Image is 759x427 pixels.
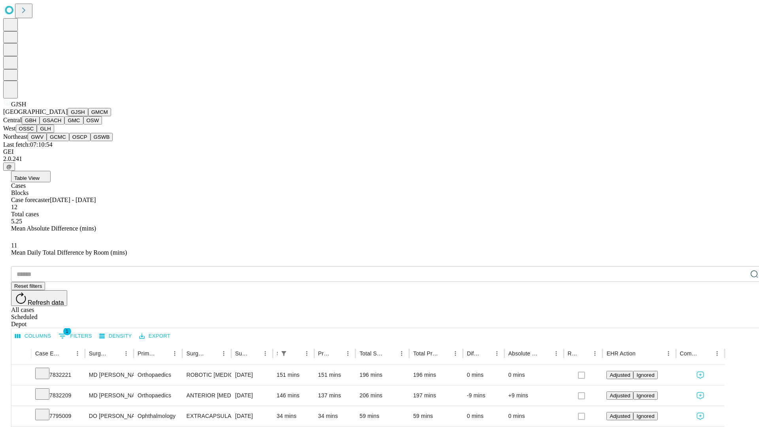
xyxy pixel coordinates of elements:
div: 0 mins [467,365,500,385]
button: Menu [663,348,674,359]
div: MD [PERSON_NAME] [PERSON_NAME] Md [89,385,130,406]
div: Surgery Date [235,350,248,357]
div: 151 mins [277,365,310,385]
span: Mean Absolute Difference (mins) [11,225,96,232]
button: Menu [396,348,407,359]
div: Ophthalmology [138,406,178,426]
button: GMCM [88,108,111,116]
div: EHR Action [606,350,635,357]
button: Reset filters [11,282,45,290]
div: 7795009 [35,406,81,426]
div: Orthopaedics [138,365,178,385]
span: Case forecaster [11,196,50,203]
div: Total Predicted Duration [413,350,438,357]
span: Last fetch: 07:10:54 [3,141,53,148]
button: Menu [712,348,723,359]
button: Menu [260,348,271,359]
span: Central [3,117,22,123]
span: [DATE] - [DATE] [50,196,96,203]
button: GMC [64,116,83,125]
button: Sort [385,348,396,359]
button: Sort [331,348,342,359]
div: 196 mins [413,365,459,385]
div: 0 mins [508,406,560,426]
button: Show filters [57,330,94,342]
button: Density [97,330,134,342]
button: GBH [22,116,40,125]
button: Menu [121,348,132,359]
button: Menu [551,348,562,359]
button: Menu [342,348,353,359]
div: Resolved in EHR [568,350,578,357]
span: 1 [63,327,71,335]
button: Table View [11,171,51,182]
button: Ignored [633,371,657,379]
div: Primary Service [138,350,157,357]
div: 0 mins [467,406,500,426]
div: 197 mins [413,385,459,406]
button: OSW [83,116,102,125]
span: West [3,125,16,132]
button: Adjusted [606,371,633,379]
span: Adjusted [610,372,630,378]
button: Select columns [13,330,53,342]
button: Menu [169,348,180,359]
button: Ignored [633,412,657,420]
div: Comments [680,350,700,357]
span: Total cases [11,211,39,217]
button: Sort [61,348,72,359]
div: ANTERIOR [MEDICAL_DATA] TOTAL HIP [186,385,227,406]
button: Menu [301,348,312,359]
span: Refresh data [28,299,64,306]
button: Expand [15,410,27,423]
div: 146 mins [277,385,310,406]
span: 5.25 [11,218,22,225]
button: Sort [110,348,121,359]
div: 2.0.241 [3,155,756,162]
button: Sort [158,348,169,359]
div: Surgery Name [186,350,206,357]
span: Adjusted [610,413,630,419]
div: Scheduled In Room Duration [277,350,278,357]
div: Surgeon Name [89,350,109,357]
span: Ignored [636,372,654,378]
div: 34 mins [277,406,310,426]
div: 137 mins [318,385,352,406]
div: 0 mins [508,365,560,385]
span: Northeast [3,133,28,140]
button: Show filters [278,348,289,359]
div: EXTRACAPSULAR CATARACT REMOVAL WITH [MEDICAL_DATA] [186,406,227,426]
button: Adjusted [606,412,633,420]
div: MD [PERSON_NAME] [PERSON_NAME] Md [89,365,130,385]
span: Ignored [636,413,654,419]
button: Sort [249,348,260,359]
div: Absolute Difference [508,350,539,357]
button: Ignored [633,391,657,400]
div: Total Scheduled Duration [359,350,384,357]
button: Menu [218,348,229,359]
div: 196 mins [359,365,405,385]
span: Mean Daily Total Difference by Room (mins) [11,249,127,256]
button: Expand [15,368,27,382]
span: Ignored [636,393,654,399]
div: [DATE] [235,365,269,385]
button: GSWB [91,133,113,141]
div: Orthopaedics [138,385,178,406]
div: Case Epic Id [35,350,60,357]
span: [GEOGRAPHIC_DATA] [3,108,68,115]
button: Sort [700,348,712,359]
div: 59 mins [413,406,459,426]
button: Sort [207,348,218,359]
button: Sort [578,348,589,359]
button: Menu [589,348,600,359]
div: 151 mins [318,365,352,385]
div: 7832209 [35,385,81,406]
span: 11 [11,242,17,249]
button: GCMC [47,133,69,141]
div: 34 mins [318,406,352,426]
div: Difference [467,350,480,357]
button: Menu [450,348,461,359]
div: GEI [3,148,756,155]
button: Adjusted [606,391,633,400]
button: Sort [439,348,450,359]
